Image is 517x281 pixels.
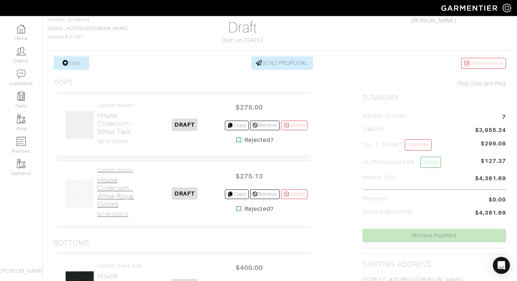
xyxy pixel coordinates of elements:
[54,78,73,87] h3: Tops
[281,121,307,130] a: Delete
[48,17,128,39] span: [PHONE_NUMBER] Invoice # 21337
[475,174,506,184] span: $4,381.69
[54,56,89,70] a: Item
[17,70,26,78] img: comment-icon-a0a6a9ef722e966f86d9cbdc48e553b5cf19dbc54f86b18d962a5391bc8f6eb6.png
[97,111,144,136] h2: House Collection - White Twill
[362,157,441,168] h5: CC Processing 2.9%
[65,110,95,140] img: zCuNoXCcdYiy6LuqmBDyTGTd
[171,19,314,36] h1: Draft
[362,126,384,133] h5: Subtotal
[65,179,95,209] img: h816ngAL6TZqicN1oQpNMUuc
[244,136,273,144] strong: Rejected?
[362,229,506,242] a: Process Payment
[172,187,198,200] span: DRAFT
[17,24,26,33] img: dashboard-icon-dbcd8f5a0b271acd01030246c82b418ddd0df26cd7fceb0bd07c9910d44c42f6.png
[362,174,396,181] h5: Invoice Total
[228,260,270,275] span: $400.00
[228,100,270,115] span: $275.00
[17,115,26,123] img: garments-icon-b7da505a4dc4fd61783c78ac3ca0ef83fa9d6f193b1c9dc38574b1d14d53ca28.png
[475,209,506,218] span: $4,381.69
[225,121,249,130] a: Copy
[250,121,280,130] a: Remove
[493,257,510,274] div: Open Intercom Messenger
[97,176,144,209] h2: House Collection - White Royal Oxford
[461,58,506,69] a: Delete Invoice
[251,56,313,70] a: SEND PROPOSAL
[54,239,90,248] h3: Bottoms
[420,157,441,168] a: Waive
[250,189,280,199] a: Remove
[438,2,502,14] img: garmentier-logo-header-white-b43fb05a5012e4ada735d5af1a66efaba907eab6374d6393d1fbf88cb4ef424d.png
[97,167,144,173] h4: Custom Woven
[481,157,506,171] span: $127.37
[97,263,144,269] h4: Custom Dress Pant
[457,81,484,87] span: Paid Date:
[481,139,506,148] span: $299.08
[362,139,432,150] h5: Tax ( : 8.25%)
[17,47,26,56] img: clients-icon-6bae9207a08558b7cb47a8932f037763ab4055f8c8b6bfacd5dc20c3e0201464.png
[475,126,506,136] span: $3,955.24
[502,113,506,122] span: 7
[281,189,307,199] a: Delete
[97,167,144,217] a: Custom Woven House Collection - White Royal Oxford N7-45106415
[362,209,413,215] h5: Balance Remaining
[17,137,26,146] img: orders-icon-0abe47150d42831381b5fb84f609e132dff9fe21cb692f30cb5eec754e2cba89.png
[362,260,431,269] h2: Shipping Address
[489,195,506,204] span: $0.00
[97,103,144,145] a: Custom Woven House Collection - White Twill N8-45106409
[362,195,388,202] h5: Payments
[97,139,144,145] h4: N8-45106409
[97,103,144,109] h4: Custom Woven
[502,4,511,12] img: gear-icon-white-bd11855cb880d31180b6d7d6211b90ccbf57a29d726f0c71d8c61bd08dd39cc2.png
[225,189,249,199] a: Copy
[17,159,26,168] img: garments-icon-b7da505a4dc4fd61783c78ac3ca0ef83fa9d6f193b1c9dc38574b1d14d53ca28.png
[244,205,273,213] strong: Rejected?
[17,92,26,101] img: reminder-icon-8004d30b9f0a5d33ae49ab947aed9ed385cf756f9e5892f1edd6e32f2345188e.png
[405,139,431,150] a: Override
[97,211,144,217] h4: N7-45106415
[228,169,270,184] span: $275.13
[362,79,506,88] div: Not Paid
[48,26,128,31] a: [EMAIL_ADDRESS][DOMAIN_NAME]
[172,119,198,131] span: DRAFT
[362,113,406,120] h5: Number of Items
[411,17,457,24] a: [PERSON_NAME]
[171,36,314,45] div: Draft on [DATE]
[362,93,506,102] h2: Summary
